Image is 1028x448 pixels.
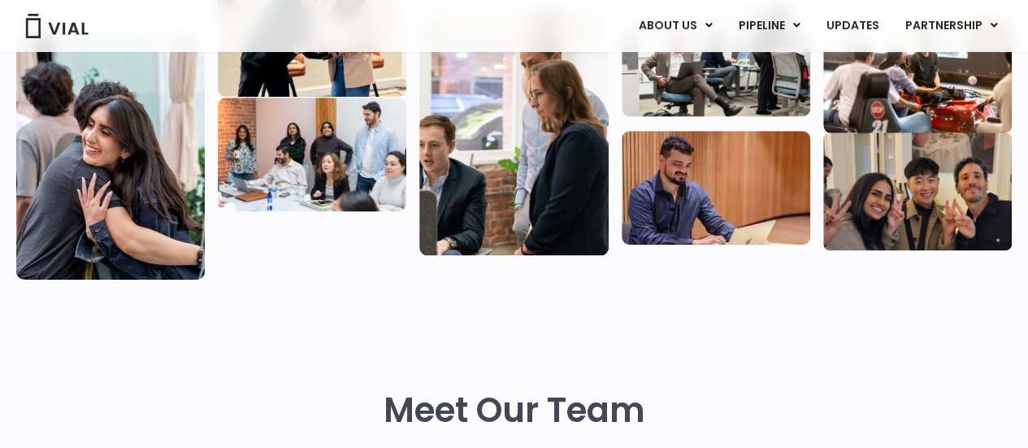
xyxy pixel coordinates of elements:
a: PARTNERSHIPMenu Toggle [892,12,1011,40]
img: Eight people standing and sitting in an office [218,98,406,211]
a: PIPELINEMenu Toggle [726,12,813,40]
a: ABOUT USMenu Toggle [626,12,725,40]
img: Three people working in an office [622,2,810,116]
img: Group of 3 people smiling holding up the peace sign [823,133,1012,250]
img: Group of three people standing around a computer looking at the screen [419,10,608,255]
img: Vial Logo [24,14,89,38]
img: Vial Life [16,34,205,280]
a: UPDATES [813,12,891,40]
img: Group of people playing whirlyball [823,20,1012,133]
h2: Meet Our Team [384,391,645,430]
img: Man working at a computer [622,131,810,245]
